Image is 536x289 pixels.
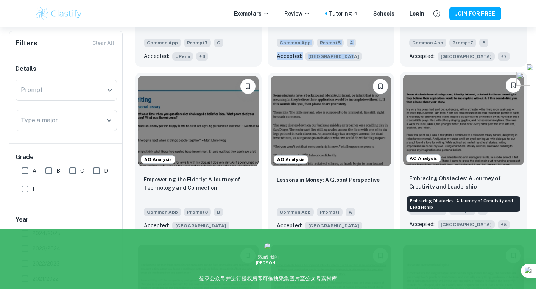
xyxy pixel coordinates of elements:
[144,208,181,216] span: Common App
[274,156,308,163] span: AO Analysis
[347,39,356,47] span: A
[449,7,501,20] button: JOIN FOR FREE
[172,222,229,230] span: [GEOGRAPHIC_DATA]
[271,76,391,166] img: undefined Common App example thumbnail: Lessons in Money: A Global Perspective
[409,52,435,60] p: Accepted:
[506,78,521,93] button: Please log in to bookmark exemplars
[16,38,37,48] h6: Filters
[438,52,495,61] span: [GEOGRAPHIC_DATA]
[346,208,355,216] span: A
[449,39,476,47] span: Prompt 7
[33,167,36,175] span: A
[234,9,269,18] p: Exemplars
[80,167,84,175] span: C
[400,73,527,236] a: AO AnalysisPlease log in to bookmark exemplarsEmbracing Obstacles: A Journey of Creativity and Le...
[277,221,302,230] p: Accepted:
[214,39,223,47] span: C
[305,222,362,230] span: [GEOGRAPHIC_DATA]
[144,52,169,60] p: Accepted:
[410,9,424,18] a: Login
[184,39,211,47] span: Prompt 7
[196,52,208,61] span: + 6
[403,75,524,165] img: undefined Common App example thumbnail: Embracing Obstacles: A Journey of Creati
[144,221,169,230] p: Accepted:
[498,220,510,229] span: + 5
[214,208,223,216] span: B
[409,39,446,47] span: Common App
[35,6,83,21] img: Clastify logo
[16,215,117,224] h6: Year
[305,52,362,61] span: [GEOGRAPHIC_DATA]
[409,220,435,228] p: Accepted:
[16,64,117,73] h6: Details
[277,176,380,184] p: Lessons in Money: A Global Perspective
[317,39,344,47] span: Prompt 5
[438,220,495,229] span: [GEOGRAPHIC_DATA]
[329,9,358,18] a: Tutoring
[277,208,314,216] span: Common App
[104,115,114,126] button: Open
[141,156,175,163] span: AO Analysis
[172,52,193,61] span: UPenn
[430,7,443,20] button: Help and Feedback
[479,39,488,47] span: B
[268,73,394,236] a: AO AnalysisPlease log in to bookmark exemplarsLessons in Money: A Global PerspectiveCommon AppPro...
[277,39,314,47] span: Common App
[104,167,108,175] span: D
[144,175,252,192] p: Empowering the Elderly: A Journey of Technology and Connection
[373,79,388,94] button: Please log in to bookmark exemplars
[373,9,394,18] a: Schools
[138,76,259,166] img: undefined Common App example thumbnail: Empowering the Elderly: A Journey of Tec
[317,208,343,216] span: Prompt 1
[407,155,440,162] span: AO Analysis
[135,73,262,236] a: AO AnalysisPlease log in to bookmark exemplarsEmpowering the Elderly: A Journey of Technology and...
[33,185,36,193] span: F
[144,39,181,47] span: Common App
[284,9,310,18] p: Review
[407,196,520,212] div: Embracing Obstacles: A Journey of Creativity and Leadership
[498,52,510,61] span: + 7
[16,153,117,162] h6: Grade
[184,208,211,216] span: Prompt 3
[409,174,518,191] p: Embracing Obstacles: A Journey of Creativity and Leadership
[277,52,302,60] p: Accepted:
[56,167,60,175] span: B
[240,79,256,94] button: Please log in to bookmark exemplars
